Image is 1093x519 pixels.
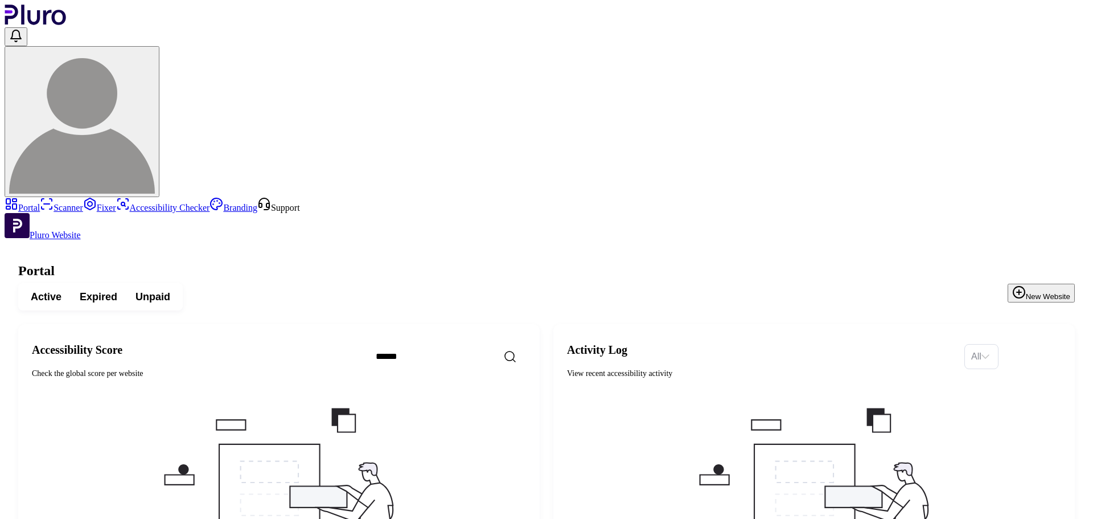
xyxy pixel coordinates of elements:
[5,17,67,27] a: Logo
[135,290,170,304] span: Unpaid
[32,343,358,357] h2: Accessibility Score
[964,344,999,369] div: Set sorting
[80,290,117,304] span: Expired
[22,287,71,307] button: Active
[567,343,955,357] h2: Activity Log
[83,203,116,212] a: Fixer
[71,287,126,307] button: Expired
[126,287,179,307] button: Unpaid
[367,345,562,369] input: Search
[567,368,955,379] div: View recent accessibility activity
[40,203,83,212] a: Scanner
[5,46,159,197] button: User avatar
[32,368,358,379] div: Check the global score per website
[9,48,155,194] img: User avatar
[5,230,81,240] a: Open Pluro Website
[31,290,61,304] span: Active
[257,203,300,212] a: Open Support screen
[5,203,40,212] a: Portal
[1008,284,1075,303] button: New Website
[18,263,1075,279] h1: Portal
[5,27,27,46] button: Open notifications, you have undefined new notifications
[209,203,257,212] a: Branding
[116,203,210,212] a: Accessibility Checker
[5,197,1088,240] aside: Sidebar menu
